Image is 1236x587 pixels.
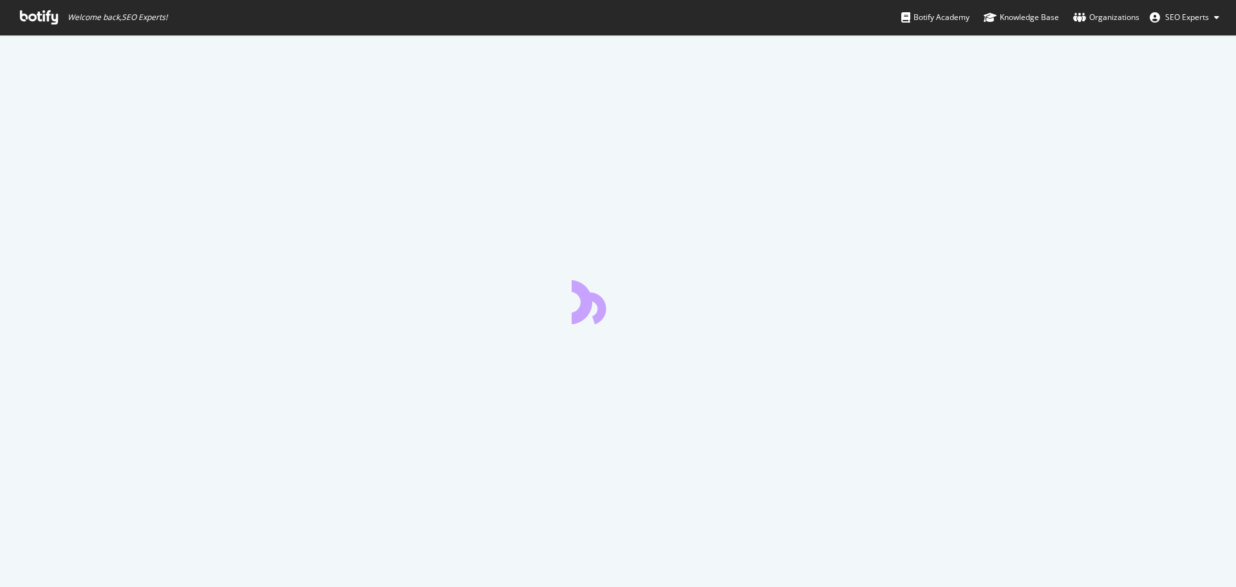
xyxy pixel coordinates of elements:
[1139,7,1230,28] button: SEO Experts
[68,12,167,23] span: Welcome back, SEO Experts !
[984,11,1059,24] div: Knowledge Base
[1165,12,1209,23] span: SEO Experts
[572,278,664,324] div: animation
[1073,11,1139,24] div: Organizations
[901,11,969,24] div: Botify Academy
